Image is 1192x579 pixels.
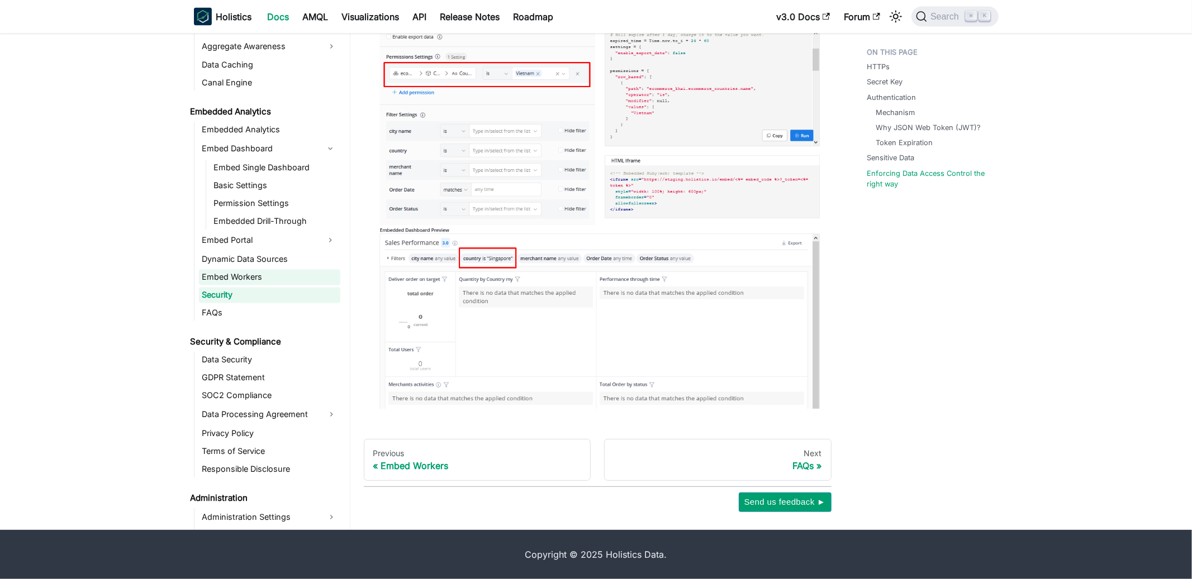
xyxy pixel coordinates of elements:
a: NextFAQs [604,439,832,481]
a: Embed Portal [199,232,320,250]
a: HTTPs [867,62,890,73]
a: Token Expiration [876,138,933,149]
span: Search [927,12,966,22]
a: Billing & Subscriptions [199,529,340,547]
a: Embedded Analytics [199,122,340,138]
a: Administration [187,491,340,506]
a: Forum [837,8,887,26]
button: Switch between dark and light mode (currently light mode) [887,8,905,26]
a: Data Processing Agreement [199,406,340,424]
a: FAQs [199,305,340,321]
a: Enforcing Data Access Control the right way [867,169,992,190]
a: Roadmap [507,8,561,26]
a: Secret Key [867,77,903,88]
a: Privacy Policy [199,426,340,442]
a: Permission Settings [211,196,340,212]
a: Data Caching [199,58,340,73]
a: PreviousEmbed Workers [364,439,591,481]
a: Canal Engine [199,75,340,91]
a: Responsible Disclosure [199,462,340,477]
kbd: ⌘ [966,11,977,21]
img: Filter vs Permission [373,19,823,409]
a: Aggregate Awareness [199,37,340,55]
button: Search (Command+K) [911,7,998,27]
button: Expand sidebar category 'Embed Portal' [320,232,340,250]
a: v3.0 Docs [770,8,837,26]
a: Docs [261,8,296,26]
div: FAQs [614,460,822,471]
img: Holistics [194,8,212,26]
kbd: K [979,11,990,21]
a: API [406,8,434,26]
button: Collapse sidebar category 'Embed Dashboard' [320,140,340,158]
a: Embed Single Dashboard [211,160,340,176]
a: Authentication [867,93,916,103]
a: Visualizations [335,8,406,26]
div: Previous [373,448,582,458]
a: AMQL [296,8,335,26]
a: Why JSON Web Token (JWT)? [876,123,981,133]
a: HolisticsHolistics [194,8,252,26]
a: Terms of Service [199,444,340,460]
a: Basic Settings [211,178,340,194]
button: Send us feedback ► [739,492,832,511]
a: Mechanism [876,108,915,118]
a: Sensitive Data [867,153,915,164]
a: Dynamic Data Sources [199,252,340,267]
a: Embedded Drill-Through [211,214,340,229]
a: Security [199,288,340,303]
a: GDPR Statement [199,370,340,386]
a: Embed Workers [199,270,340,285]
nav: Docs pages [364,439,832,481]
div: Copyright © 2025 Holistics Data. [241,548,952,561]
div: Embed Workers [373,460,582,471]
a: Release Notes [434,8,507,26]
b: Holistics [216,10,252,23]
div: Next [614,448,822,458]
a: Data Security [199,352,340,368]
span: Send us feedback ► [744,495,826,509]
a: Embed Dashboard [199,140,320,158]
a: Embedded Analytics [187,104,340,120]
a: SOC2 Compliance [199,388,340,404]
a: Administration Settings [199,509,340,527]
a: Security & Compliance [187,334,340,350]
